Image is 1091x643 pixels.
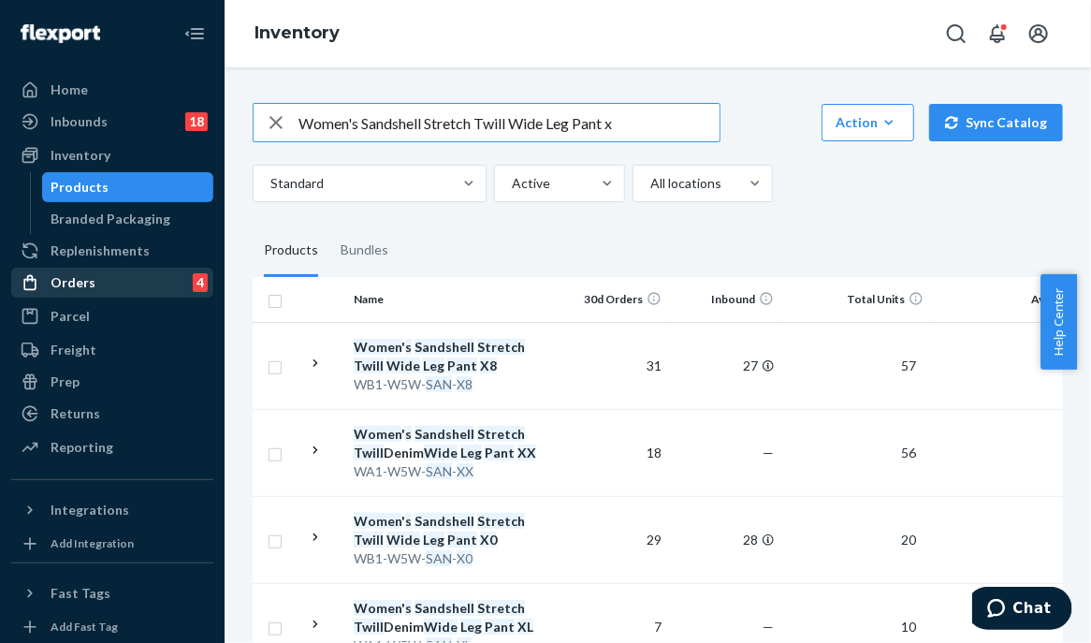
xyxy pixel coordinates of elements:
[979,15,1016,52] button: Open notifications
[11,335,213,365] a: Freight
[557,409,669,496] td: 18
[669,322,781,409] td: 27
[415,600,474,616] em: Sandshell
[51,307,90,326] div: Parcel
[485,619,515,635] em: Pant
[423,358,444,373] em: Leg
[354,462,549,481] div: WA1-W5W- -
[354,549,549,568] div: WB1-W5W- -
[447,532,477,548] em: Pant
[11,140,213,170] a: Inventory
[477,600,525,616] em: Stretch
[510,174,512,193] input: Active
[1040,274,1077,370] button: Help Center
[51,341,96,359] div: Freight
[836,113,900,132] div: Action
[11,75,213,105] a: Home
[405,513,412,529] em: s
[240,7,355,61] ol: breadcrumbs
[822,104,914,141] button: Action
[424,619,458,635] em: Wide
[477,513,525,529] em: Stretch
[894,532,924,548] span: 20
[485,445,515,460] em: Pant
[669,496,781,583] td: 28
[51,273,95,292] div: Orders
[423,532,444,548] em: Leg
[386,532,420,548] em: Wide
[460,445,482,460] em: Leg
[447,358,477,373] em: Pant
[11,399,213,429] a: Returns
[648,174,650,193] input: All locations
[354,425,549,462] div: ' Denim
[11,268,213,298] a: Orders4
[51,146,110,165] div: Inventory
[354,445,384,460] em: Twill
[354,599,549,636] div: ' Denim
[51,535,134,551] div: Add Integration
[51,112,108,131] div: Inbounds
[51,178,109,197] div: Products
[51,404,100,423] div: Returns
[11,236,213,266] a: Replenishments
[51,501,129,519] div: Integrations
[386,358,420,373] em: Wide
[480,532,497,548] em: X0
[11,578,213,608] button: Fast Tags
[1020,15,1057,52] button: Open account menu
[298,104,720,141] input: Search inventory by name or sku
[763,619,774,635] span: —
[354,600,401,616] em: Women
[11,533,213,555] a: Add Integration
[51,438,113,457] div: Reporting
[354,338,549,375] div: '
[460,619,482,635] em: Leg
[894,619,924,635] span: 10
[51,373,80,391] div: Prep
[415,426,474,442] em: Sandshell
[477,339,525,355] em: Stretch
[51,584,110,603] div: Fast Tags
[517,619,533,635] em: XL
[457,376,473,392] em: X8
[354,426,401,442] em: Women
[894,445,924,460] span: 56
[255,22,340,43] a: Inventory
[426,376,452,392] em: SAN
[557,322,669,409] td: 31
[51,619,118,635] div: Add Fast Tag
[557,277,669,322] th: 30d Orders
[11,107,213,137] a: Inbounds18
[185,112,208,131] div: 18
[354,532,384,548] em: Twill
[346,277,557,322] th: Name
[354,619,384,635] em: Twill
[42,172,214,202] a: Products
[354,512,549,549] div: '
[11,495,213,525] button: Integrations
[354,513,401,529] em: Women
[405,426,412,442] em: s
[763,445,774,460] span: —
[51,241,150,260] div: Replenishments
[269,174,270,193] input: Standard
[176,15,213,52] button: Close Navigation
[405,339,412,355] em: s
[480,358,497,373] em: X8
[21,24,100,43] img: Flexport logo
[457,463,473,479] em: XX
[193,273,208,292] div: 4
[264,225,318,277] div: Products
[51,80,88,99] div: Home
[415,513,474,529] em: Sandshell
[781,277,931,322] th: Total Units
[669,277,781,322] th: Inbound
[11,616,213,638] a: Add Fast Tag
[894,358,924,373] span: 57
[426,463,452,479] em: SAN
[11,301,213,331] a: Parcel
[972,587,1072,634] iframe: Opens a widget where you can chat to one of our agents
[341,225,388,277] div: Bundles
